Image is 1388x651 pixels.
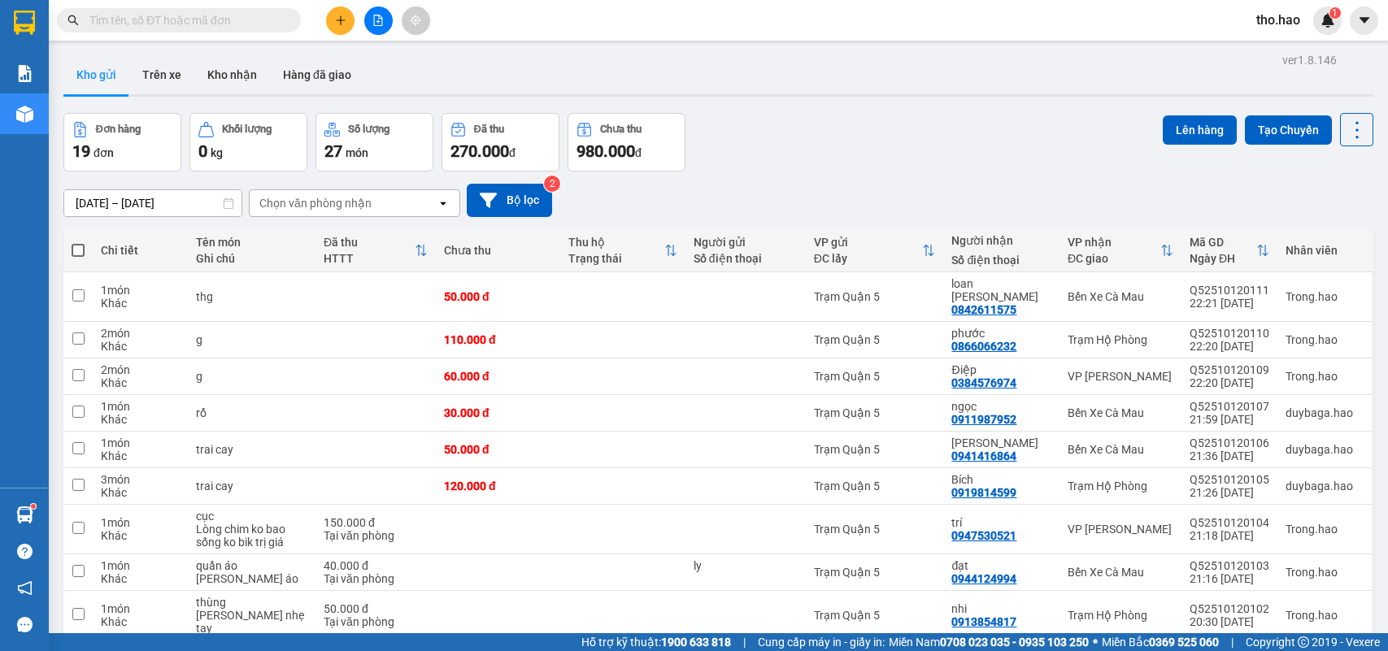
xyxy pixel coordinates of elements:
[72,141,90,161] span: 19
[324,602,428,615] div: 50.000 đ
[211,146,223,159] span: kg
[196,333,307,346] div: g
[1068,523,1173,536] div: VP [PERSON_NAME]
[1298,636,1309,648] span: copyright
[814,290,936,303] div: Trạm Quận 5
[1190,449,1269,462] div: 21:36 [DATE]
[951,277,1051,303] div: loan anh
[1190,327,1269,340] div: Q52510120110
[1068,370,1173,383] div: VP [PERSON_NAME]
[951,529,1016,542] div: 0947530521
[1286,443,1364,456] div: duybaga.hao
[444,333,552,346] div: 110.000 đ
[198,141,207,161] span: 0
[951,473,1051,486] div: Bích
[1149,636,1219,649] strong: 0369 525 060
[101,413,180,426] div: Khác
[1059,229,1181,272] th: Toggle SortBy
[1190,400,1269,413] div: Q52510120107
[348,124,389,135] div: Số lượng
[101,327,180,340] div: 2 món
[889,633,1089,651] span: Miền Nam
[402,7,430,35] button: aim
[101,436,180,449] div: 1 món
[31,504,36,509] sup: 1
[101,559,180,572] div: 1 món
[474,124,504,135] div: Đã thu
[951,376,1016,389] div: 0384576974
[324,516,428,529] div: 150.000 đ
[951,400,1051,413] div: ngọc
[129,55,194,94] button: Trên xe
[1068,480,1173,493] div: Trạm Hộ Phòng
[951,340,1016,353] div: 0866066232
[196,572,307,585] div: Cục quần áo
[450,141,509,161] span: 270.000
[1190,236,1256,249] div: Mã GD
[1190,572,1269,585] div: 21:16 [DATE]
[101,449,180,462] div: Khác
[101,400,180,413] div: 1 món
[951,602,1051,615] div: nhi
[509,146,516,159] span: đ
[17,617,33,632] span: message
[444,370,552,383] div: 60.000 đ
[581,633,731,651] span: Hỗ trợ kỹ thuật:
[1190,615,1269,628] div: 20:30 [DATE]
[814,480,936,493] div: Trạm Quận 5
[1190,473,1269,486] div: Q52510120105
[600,124,642,135] div: Chưa thu
[568,236,664,249] div: Thu hộ
[1190,376,1269,389] div: 22:20 [DATE]
[1190,516,1269,529] div: Q52510120104
[1286,523,1364,536] div: Trong.hao
[1068,566,1173,579] div: Bến Xe Cà Mau
[951,413,1016,426] div: 0911987952
[743,633,746,651] span: |
[194,55,270,94] button: Kho nhận
[324,529,428,542] div: Tại văn phòng
[196,596,307,609] div: thùng
[1190,284,1269,297] div: Q52510120111
[444,406,552,419] div: 30.000 đ
[951,516,1051,529] div: trí
[196,559,307,572] div: quần áo
[694,559,798,572] div: ly
[89,11,281,29] input: Tìm tên, số ĐT hoặc mã đơn
[444,480,552,493] div: 120.000 đ
[1163,115,1237,145] button: Lên hàng
[814,370,936,383] div: Trạm Quận 5
[101,340,180,353] div: Khác
[101,602,180,615] div: 1 món
[324,615,428,628] div: Tại văn phòng
[196,609,307,635] div: Bánh kẹo nhẹ tay
[315,113,433,171] button: Số lượng27món
[444,443,552,456] div: 50.000 đ
[1245,115,1332,145] button: Tạo Chuyến
[1332,7,1338,19] span: 1
[101,572,180,585] div: Khác
[1329,7,1341,19] sup: 1
[196,236,307,249] div: Tên món
[814,406,936,419] div: Trạm Quận 5
[1231,633,1234,651] span: |
[1093,639,1098,645] span: ⚪️
[101,516,180,529] div: 1 món
[951,436,1051,449] div: anh Lê
[814,252,923,265] div: ĐC lấy
[1190,559,1269,572] div: Q52510120103
[196,290,307,303] div: thg
[814,333,936,346] div: Trạm Quận 5
[16,106,33,123] img: warehouse-icon
[444,290,552,303] div: 50.000 đ
[1282,51,1337,69] div: ver 1.8.146
[1068,333,1173,346] div: Trạm Hộ Phòng
[1190,340,1269,353] div: 22:20 [DATE]
[16,65,33,82] img: solution-icon
[101,615,180,628] div: Khác
[661,636,731,649] strong: 1900 633 818
[101,486,180,499] div: Khác
[951,486,1016,499] div: 0919814599
[196,523,307,549] div: Lòng chim ko bao sống ko bik trị giá
[544,176,560,192] sup: 2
